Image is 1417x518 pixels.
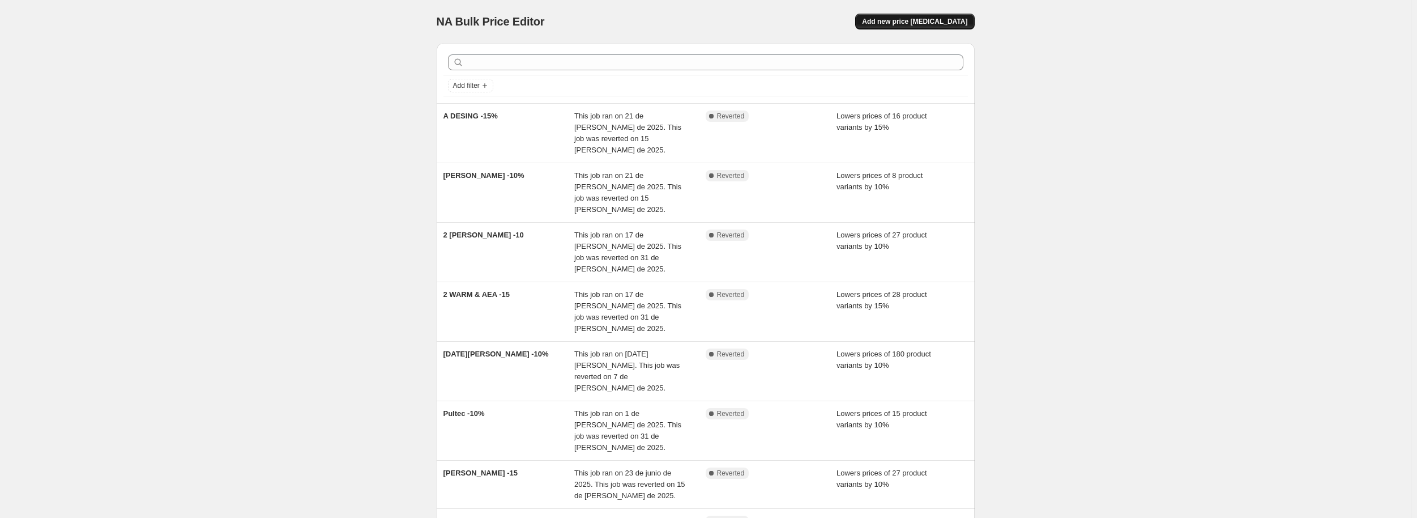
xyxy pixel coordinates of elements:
span: [PERSON_NAME] -10% [443,171,524,180]
span: 2 [PERSON_NAME] -10 [443,231,524,239]
span: This job ran on 1 de [PERSON_NAME] de 2025. This job was reverted on 31 de [PERSON_NAME] de 2025. [574,409,681,452]
span: Add new price [MEDICAL_DATA] [862,17,967,26]
span: Reverted [717,290,745,299]
span: Lowers prices of 16 product variants by 15% [836,112,927,131]
span: Lowers prices of 27 product variants by 10% [836,231,927,250]
span: Pultec -10% [443,409,485,418]
span: Reverted [717,231,745,240]
span: Lowers prices of 28 product variants by 15% [836,290,927,310]
span: Lowers prices of 180 product variants by 10% [836,350,931,370]
span: Add filter [453,81,480,90]
span: 2 WARM & AEA -15 [443,290,510,299]
span: This job ran on 21 de [PERSON_NAME] de 2025. This job was reverted on 15 [PERSON_NAME] de 2025. [574,112,681,154]
span: This job ran on 17 de [PERSON_NAME] de 2025. This job was reverted on 31 de [PERSON_NAME] de 2025. [574,290,681,333]
span: Reverted [717,350,745,359]
span: A DESING -15% [443,112,498,120]
span: NA Bulk Price Editor [437,15,545,28]
span: Reverted [717,112,745,121]
span: Lowers prices of 27 product variants by 10% [836,469,927,489]
span: This job ran on 17 de [PERSON_NAME] de 2025. This job was reverted on 31 de [PERSON_NAME] de 2025. [574,231,681,273]
span: Reverted [717,171,745,180]
span: [DATE][PERSON_NAME] -10% [443,350,549,358]
span: Lowers prices of 15 product variants by 10% [836,409,927,429]
span: [PERSON_NAME] -15 [443,469,518,477]
span: Lowers prices of 8 product variants by 10% [836,171,923,191]
button: Add filter [448,79,493,92]
span: This job ran on [DATE][PERSON_NAME]. This job was reverted on 7 de [PERSON_NAME] de 2025. [574,350,680,392]
span: Reverted [717,469,745,478]
span: This job ran on 23 de junio de 2025. This job was reverted on 15 de [PERSON_NAME] de 2025. [574,469,685,500]
span: Reverted [717,409,745,418]
span: This job ran on 21 de [PERSON_NAME] de 2025. This job was reverted on 15 [PERSON_NAME] de 2025. [574,171,681,214]
button: Add new price [MEDICAL_DATA] [855,14,974,29]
